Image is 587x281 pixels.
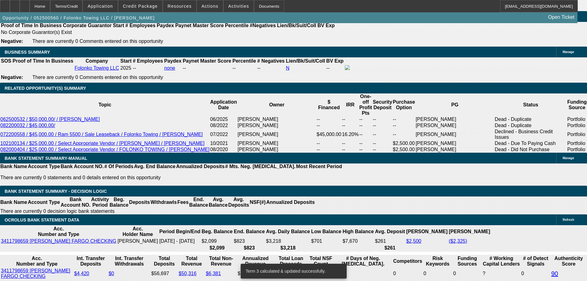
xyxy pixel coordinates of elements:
[393,93,415,116] th: Purchase Option
[237,147,316,153] td: [PERSON_NAME]
[494,116,567,122] td: Dead - Duplicate
[257,65,285,71] div: --
[201,245,233,251] th: $2,099
[210,129,237,140] td: 07/2022
[373,129,393,140] td: --
[453,268,482,279] td: 0
[210,116,237,122] td: 06/2025
[159,226,201,238] th: Period Begin/End
[373,147,393,153] td: --
[342,129,359,140] td: 16.20%
[197,0,223,12] button: Actions
[210,147,237,153] td: 08/2020
[206,271,221,276] a: $6,381
[334,255,392,267] th: # Days of Neg. [MEDICAL_DATA].
[393,140,415,147] td: $2,500.00
[0,123,55,128] a: 082200032 / $45,000.00/
[1,29,337,35] td: No Corporate Guarantor(s) Exist
[237,116,316,122] td: [PERSON_NAME]
[5,86,86,91] span: RELATED OPPORTUNITY(S) SUMMARY
[134,163,176,170] th: Avg. End Balance
[123,4,158,9] span: Credit Package
[393,268,422,279] td: 0
[0,117,100,122] a: 062500532 / $50,000.00/ / [PERSON_NAME]
[27,163,60,170] th: Account Type
[0,141,205,146] a: 102100134 / $25,000.00 / Select Appropriate Vendor / [PERSON_NAME] / [PERSON_NAME]
[88,4,113,9] span: Application
[521,255,550,267] th: # of Detect Signals
[316,147,342,153] td: --
[225,163,296,170] th: # Mts. Neg. [MEDICAL_DATA].
[237,122,316,129] td: [PERSON_NAME]
[326,65,344,72] td: --
[168,4,192,9] span: Resources
[359,129,373,140] td: --
[1,255,73,267] th: Acc. Number and Type
[224,0,254,12] button: Activities
[277,23,316,28] b: Lien/Bk/Suit/Coll
[12,58,74,64] th: Proof of Time In Business
[415,140,495,147] td: [PERSON_NAME]
[311,226,342,238] th: Low Balance
[342,116,359,122] td: --
[415,116,495,122] td: [PERSON_NAME]
[286,65,290,71] a: N
[342,226,374,238] th: High Balance
[567,116,587,122] td: Portfolio
[342,140,359,147] td: --
[342,238,374,244] td: $7,670
[201,226,233,238] th: Beg. Balance
[494,93,567,116] th: Status
[133,65,136,71] span: --
[117,238,158,244] td: [PERSON_NAME]
[375,245,405,251] th: $261
[74,271,89,276] a: $4,420
[415,93,495,116] th: PG
[274,255,308,267] th: Total Loan Proceeds
[423,255,452,267] th: Risk Keywords
[234,226,265,238] th: End. Balance
[177,196,189,208] th: Fees
[32,39,163,44] span: There are currently 0 Comments entered on this opportunity
[120,65,132,72] td: 2025
[521,268,550,279] td: 0
[393,255,422,267] th: Competitors
[563,50,574,54] span: Manage
[237,140,316,147] td: [PERSON_NAME]
[151,268,178,279] td: $56,697
[232,58,256,64] b: Percentile
[176,163,225,170] th: Annualized Deposits
[406,226,448,238] th: [PERSON_NAME]
[393,147,415,153] td: $2,500.00
[210,93,237,116] th: Application Date
[359,93,373,116] th: One-off Profit Pts
[375,238,405,244] td: $261
[125,23,156,28] b: # Employees
[179,271,197,276] a: $50,316
[250,23,276,28] b: #Negatives
[494,129,567,140] td: Declined - Business Credit Issues
[266,238,310,244] td: $3,218
[108,255,150,267] th: Int. Transfer Withdrawals
[373,116,393,122] td: --
[316,122,342,129] td: --
[118,0,162,12] button: Credit Package
[183,65,231,71] div: --
[0,175,342,180] p: There are currently 0 statements and 0 details entered on this opportunity
[208,196,228,208] th: Avg. Balance
[151,255,178,267] th: Total Deposits
[241,264,344,279] div: Term 3 calculated & updated successfully.
[86,58,108,64] b: Company
[286,58,325,64] b: Lien/Bk/Suit/Coll
[178,255,205,267] th: Total Revenue
[342,122,359,129] td: --
[1,238,116,244] a: 3411798659 [PERSON_NAME] FARGO CHECKING
[2,15,155,20] span: Opportunity / 052500560 / Folonko Towing LLC / [PERSON_NAME]
[109,196,128,208] th: Beg. Balance
[453,255,482,267] th: Funding Sources
[359,116,373,122] td: --
[296,163,342,170] th: Most Recent Period
[5,189,107,194] span: Bank Statement Summary - Decision Logic
[1,268,70,279] a: 3411798659 [PERSON_NAME] FARGO CHECKING
[393,116,415,122] td: --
